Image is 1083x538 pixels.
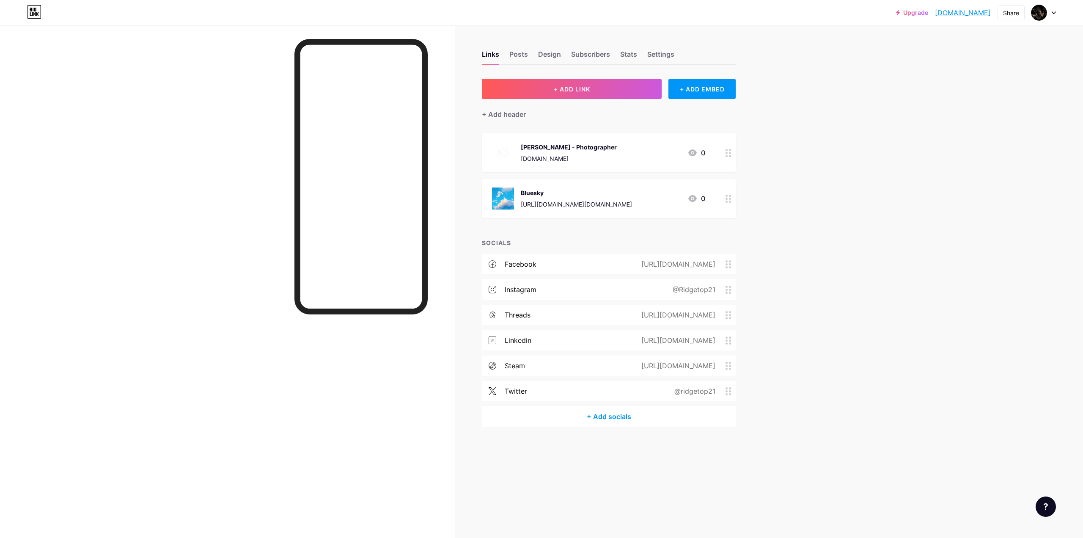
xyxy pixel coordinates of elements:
div: Bluesky [521,188,632,197]
div: [PERSON_NAME] - Photographer [521,143,617,152]
div: [URL][DOMAIN_NAME] [628,335,726,345]
div: Share [1003,8,1019,17]
div: Settings [647,49,674,64]
div: steam [505,361,525,371]
div: 0 [687,148,705,158]
div: @Ridgetop21 [659,284,726,295]
div: [URL][DOMAIN_NAME] [628,259,726,269]
a: Upgrade [896,9,928,16]
div: SOCIALS [482,238,736,247]
div: 0 [687,193,705,204]
div: linkedin [505,335,531,345]
div: + Add header [482,109,526,119]
div: facebook [505,259,536,269]
div: Design [538,49,561,64]
img: Adam Zeller - Photographer [492,142,514,164]
div: [URL][DOMAIN_NAME] [628,310,726,320]
div: [URL][DOMAIN_NAME] [628,361,726,371]
div: [URL][DOMAIN_NAME][DOMAIN_NAME] [521,200,632,209]
div: + Add socials [482,406,736,427]
div: Posts [509,49,528,64]
div: [DOMAIN_NAME] [521,154,617,163]
button: + ADD LINK [482,79,662,99]
img: Bluesky [492,188,514,210]
div: Stats [620,49,637,64]
div: @ridgetop21 [661,386,726,396]
img: ridgetop [1031,5,1047,21]
div: + ADD EMBED [668,79,736,99]
div: instagram [505,284,536,295]
span: + ADD LINK [554,86,590,93]
div: threads [505,310,531,320]
div: twitter [505,386,527,396]
a: [DOMAIN_NAME] [935,8,991,18]
div: Subscribers [571,49,610,64]
div: Links [482,49,499,64]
